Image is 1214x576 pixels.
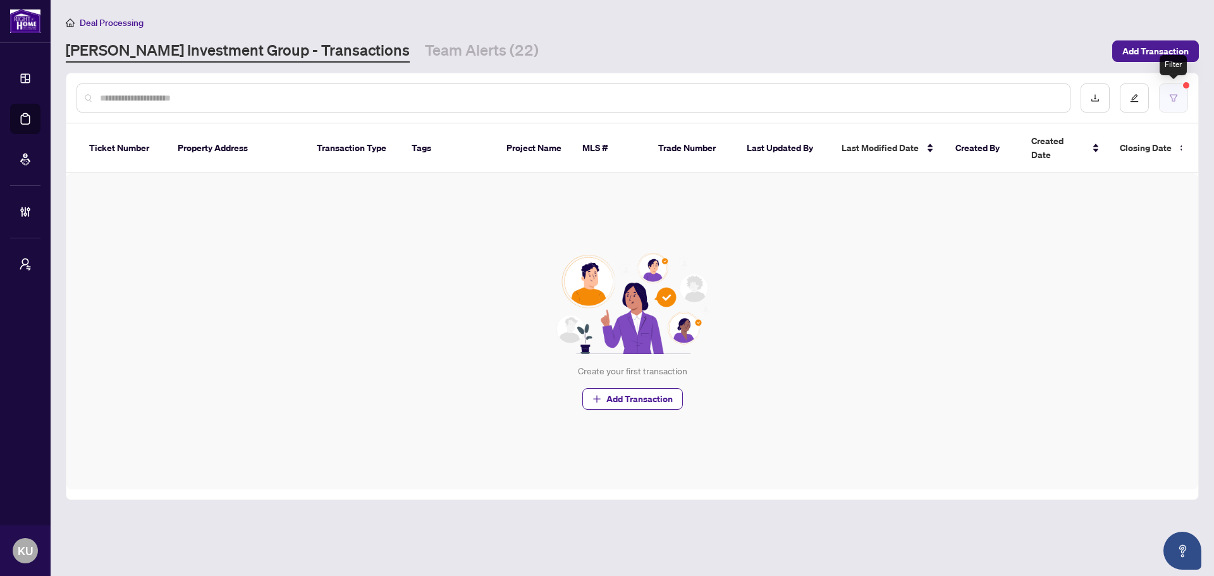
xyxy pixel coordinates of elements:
[1112,40,1199,62] button: Add Transaction
[572,124,648,173] th: MLS #
[578,364,687,378] div: Create your first transaction
[1160,55,1187,75] div: Filter
[80,17,144,28] span: Deal Processing
[1091,94,1100,102] span: download
[425,40,539,63] a: Team Alerts (22)
[18,542,33,560] span: KU
[1159,83,1188,113] button: filter
[1130,94,1139,102] span: edit
[10,9,40,33] img: logo
[1120,83,1149,113] button: edit
[496,124,572,173] th: Project Name
[551,253,714,354] img: Null State Icon
[1122,41,1189,61] span: Add Transaction
[1120,141,1172,155] span: Closing Date
[582,388,683,410] button: Add Transaction
[1169,94,1178,102] span: filter
[1163,532,1201,570] button: Open asap
[737,124,831,173] th: Last Updated By
[842,141,919,155] span: Last Modified Date
[1021,124,1110,173] th: Created Date
[402,124,496,173] th: Tags
[606,389,673,409] span: Add Transaction
[648,124,737,173] th: Trade Number
[66,40,410,63] a: [PERSON_NAME] Investment Group - Transactions
[592,395,601,403] span: plus
[945,124,1021,173] th: Created By
[307,124,402,173] th: Transaction Type
[168,124,307,173] th: Property Address
[19,258,32,271] span: user-switch
[1031,134,1084,162] span: Created Date
[66,18,75,27] span: home
[79,124,168,173] th: Ticket Number
[831,124,945,173] th: Last Modified Date
[1081,83,1110,113] button: download
[1110,124,1198,173] th: Closing Date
